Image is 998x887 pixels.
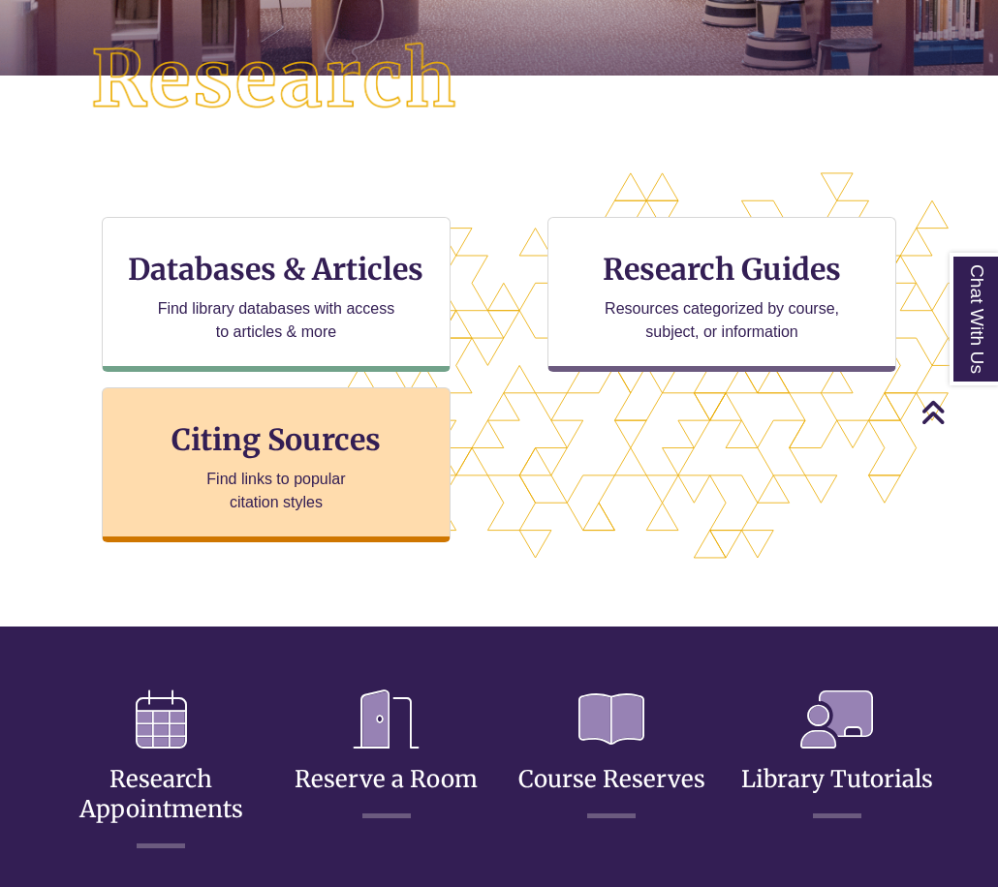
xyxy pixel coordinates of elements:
a: Reserve a Room [295,718,478,794]
a: Citing Sources Find links to popular citation styles [102,387,451,542]
a: Databases & Articles Find library databases with access to articles & more [102,217,451,372]
p: Find library databases with access to articles & more [150,297,403,344]
a: Research Appointments [79,718,243,824]
h3: Research Guides [564,251,880,288]
a: Library Tutorials [741,718,933,794]
a: Back to Top [920,399,993,425]
a: Research Guides Resources categorized by course, subject, or information [547,217,896,372]
p: Find links to popular citation styles [181,468,370,514]
p: Resources categorized by course, subject, or information [596,297,849,344]
h3: Databases & Articles [118,251,434,288]
a: Course Reserves [518,718,705,794]
h3: Citing Sources [158,421,394,458]
img: Research [50,2,500,158]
